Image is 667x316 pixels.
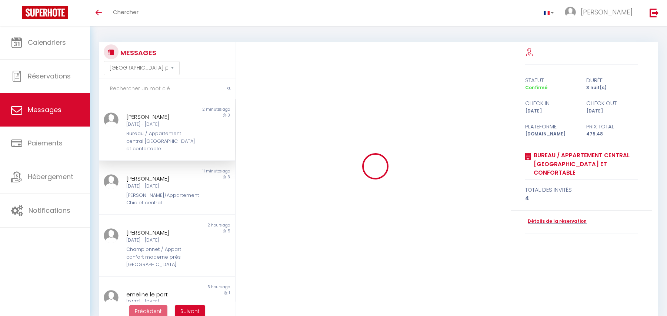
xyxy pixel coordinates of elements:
span: Confirmé [525,84,547,91]
div: [DATE] [581,108,643,115]
img: Super Booking [22,6,68,19]
span: Précédent [135,307,162,315]
span: 3 [228,112,230,118]
span: 3 [228,174,230,180]
span: Réservations [28,71,71,81]
img: ... [104,112,119,127]
div: [PERSON_NAME]/Appartement Chic et central [126,192,196,207]
div: [PERSON_NAME] [126,112,196,121]
div: check out [581,99,643,108]
div: 3 nuit(s) [581,84,643,91]
div: 2 minutes ago [167,107,234,112]
div: total des invités [525,185,638,194]
div: [DATE] - [DATE] [126,299,196,306]
h3: MESSAGES [119,44,156,61]
span: 1 [229,290,230,296]
div: [PERSON_NAME] [126,174,196,183]
span: [PERSON_NAME] [581,7,633,17]
div: emeline le port [126,290,196,299]
img: logout [650,8,659,17]
div: [DOMAIN_NAME] [520,131,581,138]
div: 475.48 [581,131,643,138]
span: Hébergement [28,172,73,181]
span: Suivant [180,307,200,315]
div: Bureau / Appartement central [GEOGRAPHIC_DATA] et confortable [126,130,196,152]
div: [PERSON_NAME] [126,228,196,237]
span: Calendriers [28,38,66,47]
div: 2 hours ago [167,222,234,228]
div: Championnet / Appart confort moderne près [GEOGRAPHIC_DATA] [126,246,196,268]
div: statut [520,76,581,85]
div: [DATE] - [DATE] [126,237,196,244]
div: 11 minutes ago [167,168,234,174]
span: Messages [28,105,61,114]
div: [DATE] [520,108,581,115]
span: 5 [228,228,230,234]
img: ... [104,174,119,189]
span: Chercher [113,8,139,16]
div: durée [581,76,643,85]
div: Plateforme [520,122,581,131]
span: Notifications [29,206,70,215]
img: ... [104,228,119,243]
div: [DATE] - [DATE] [126,183,196,190]
span: Paiements [28,138,63,148]
div: Prix total [581,122,643,131]
img: ... [565,7,576,18]
div: check in [520,99,581,108]
div: 4 [525,194,638,203]
img: ... [104,290,119,305]
div: 3 hours ago [167,284,234,290]
input: Rechercher un mot clé [99,78,236,99]
a: Bureau / Appartement central [GEOGRAPHIC_DATA] et confortable [531,151,638,177]
div: [DATE] - [DATE] [126,121,196,128]
a: Détails de la réservation [525,218,587,225]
